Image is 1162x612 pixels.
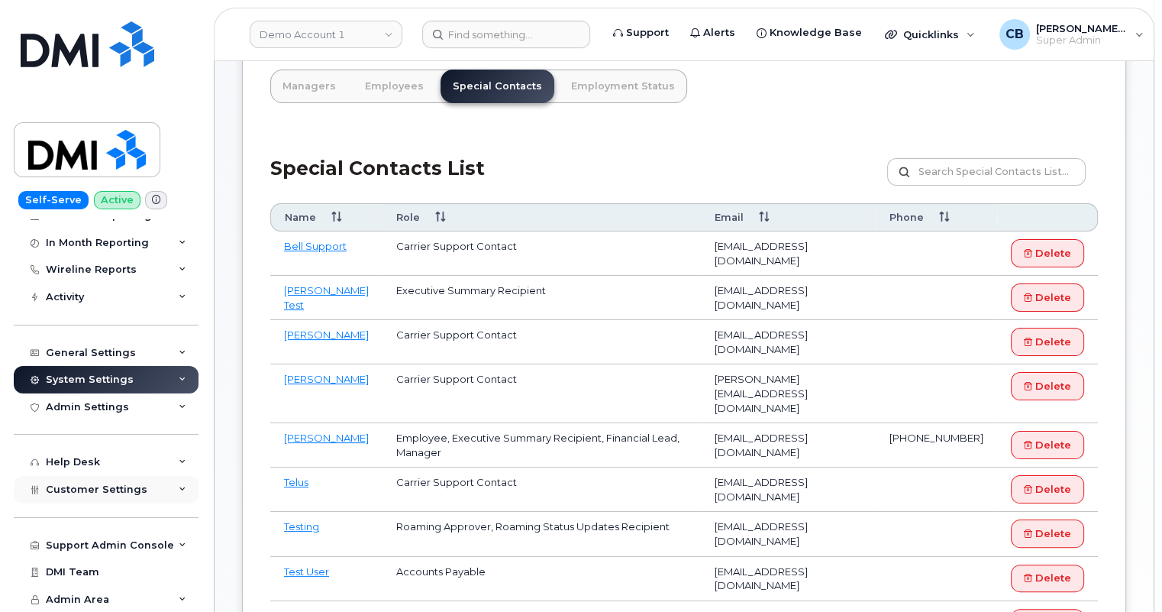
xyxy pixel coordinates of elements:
span: Quicklinks [903,28,959,40]
a: Employment Status [559,70,687,103]
span: Knowledge Base [770,25,862,40]
div: Chris Brian [989,19,1154,50]
a: Support [602,18,679,48]
a: Testing [284,520,319,533]
a: [PERSON_NAME] Test [284,284,369,311]
a: Demo Account 1 [250,21,402,48]
a: Delete [1011,475,1084,504]
a: Delete [1011,239,1084,267]
a: Test User [284,565,329,578]
a: Delete [1011,372,1084,400]
a: Employees [353,70,436,103]
td: Employee, Executive Summary Recipient, Financial Lead, Manager [382,423,701,468]
a: Knowledge Base [746,18,873,48]
span: Support [626,25,669,40]
a: Delete [1011,520,1084,548]
a: Delete [1011,431,1084,459]
td: [EMAIL_ADDRESS][DOMAIN_NAME] [701,276,876,320]
td: Carrier Support Contact [382,320,701,364]
td: [EMAIL_ADDRESS][DOMAIN_NAME] [701,512,876,556]
td: [PHONE_NUMBER] [876,423,997,468]
a: [PERSON_NAME] [284,329,369,341]
th: Phone: activate to sort column ascending [876,203,997,232]
td: Carrier Support Contact [382,232,701,276]
a: Delete [1011,328,1084,356]
td: Accounts Payable [382,557,701,601]
span: CB [1005,25,1024,44]
h2: Special Contacts List [270,158,485,203]
td: Roaming Approver, Roaming Status Updates Recipient [382,512,701,556]
td: [EMAIL_ADDRESS][DOMAIN_NAME] [701,232,876,276]
th: Name: activate to sort column ascending [270,203,382,232]
span: [PERSON_NAME] [PERSON_NAME] [1036,22,1128,34]
span: Super Admin [1036,34,1128,47]
td: [EMAIL_ADDRESS][DOMAIN_NAME] [701,557,876,601]
a: Delete [1011,283,1084,312]
td: Carrier Support Contact [382,468,701,512]
th: Role: activate to sort column ascending [382,203,701,232]
a: Telus [284,476,308,488]
a: Managers [270,70,348,103]
a: [PERSON_NAME] [284,373,369,385]
a: Bell Support [284,240,347,252]
div: Quicklinks [874,19,986,50]
td: [EMAIL_ADDRESS][DOMAIN_NAME] [701,468,876,512]
td: Executive Summary Recipient [382,276,701,320]
a: Alerts [679,18,746,48]
a: Delete [1011,565,1084,593]
a: [PERSON_NAME] [284,432,369,444]
td: Carrier Support Contact [382,364,701,423]
span: Alerts [703,25,735,40]
th: Email: activate to sort column ascending [701,203,876,232]
a: Special Contacts [441,70,554,103]
td: [EMAIL_ADDRESS][DOMAIN_NAME] [701,423,876,468]
td: [PERSON_NAME][EMAIL_ADDRESS][DOMAIN_NAME] [701,364,876,423]
td: [EMAIL_ADDRESS][DOMAIN_NAME] [701,320,876,364]
input: Find something... [422,21,590,48]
